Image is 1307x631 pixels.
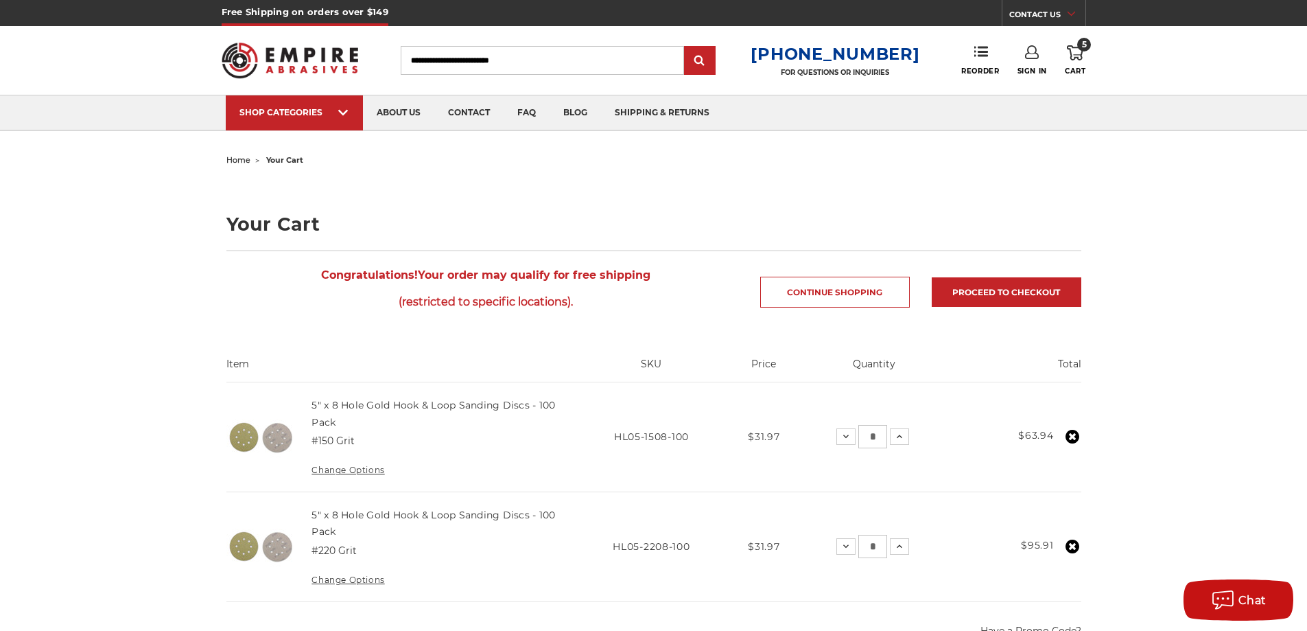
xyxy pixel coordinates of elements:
[572,357,731,382] th: SKU
[613,540,690,553] span: HL05-2208-100
[932,277,1081,307] a: Proceed to checkout
[1184,580,1293,621] button: Chat
[760,277,910,308] a: Continue Shopping
[961,45,999,75] a: Reorder
[504,95,550,130] a: faq
[731,357,797,382] th: Price
[952,357,1081,382] th: Total
[311,399,555,428] a: 5" x 8 Hole Gold Hook & Loop Sanding Discs - 100 Pack
[614,431,689,443] span: HL05-1508-100
[751,68,919,77] p: FOR QUESTIONS OR INQUIRIES
[226,155,250,165] a: home
[434,95,504,130] a: contact
[311,434,355,448] dd: #150 Grit
[226,288,746,315] span: (restricted to specific locations).
[311,575,384,585] a: Change Options
[1021,539,1053,551] strong: $95.91
[311,509,555,538] a: 5" x 8 Hole Gold Hook & Loop Sanding Discs - 100 Pack
[321,268,418,282] strong: Congratulations!
[686,47,714,75] input: Submit
[311,544,357,558] dd: #220 Grit
[1018,429,1053,441] strong: $63.94
[226,357,572,382] th: Item
[797,357,952,382] th: Quantity
[239,107,349,117] div: SHOP CATEGORIES
[311,465,384,475] a: Change Options
[1065,45,1085,76] a: 5 Cart
[226,215,1081,233] h1: Your Cart
[222,34,359,87] img: Empire Abrasives
[961,67,999,76] span: Reorder
[226,262,746,315] span: Your order may qualify for free shipping
[550,95,601,130] a: blog
[1017,67,1047,76] span: Sign In
[226,512,295,581] img: 5 inch 8 hole gold velcro disc stack
[1077,38,1091,51] span: 5
[363,95,434,130] a: about us
[1009,7,1085,26] a: CONTACT US
[748,540,779,553] span: $31.97
[858,535,887,558] input: 5" x 8 Hole Gold Hook & Loop Sanding Discs - 100 Pack Quantity:
[751,44,919,64] a: [PHONE_NUMBER]
[1065,67,1085,76] span: Cart
[748,431,779,443] span: $31.97
[266,155,303,165] span: your cart
[226,403,295,472] img: 5 inch 8 hole gold velcro disc stack
[1238,594,1267,607] span: Chat
[601,95,723,130] a: shipping & returns
[858,425,887,448] input: 5" x 8 Hole Gold Hook & Loop Sanding Discs - 100 Pack Quantity:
